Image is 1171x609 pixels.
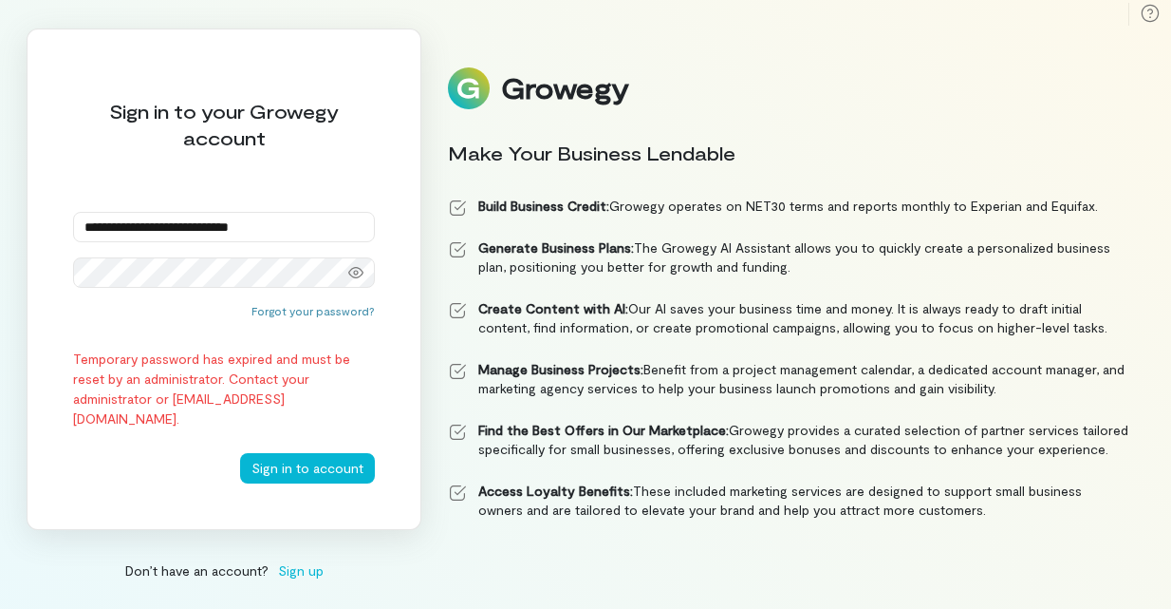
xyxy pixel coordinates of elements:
strong: Access Loyalty Benefits: [478,483,633,499]
li: The Growegy AI Assistant allows you to quickly create a personalized business plan, positioning y... [448,238,1129,276]
li: Our AI saves your business time and money. It is always ready to draft initial content, find info... [448,299,1129,337]
div: Don’t have an account? [27,561,421,580]
div: Sign in to your Growegy account [73,98,375,151]
li: Growegy provides a curated selection of partner services tailored specifically for small business... [448,421,1129,459]
strong: Create Content with AI: [478,300,628,316]
strong: Build Business Credit: [478,198,609,214]
li: Benefit from a project management calendar, a dedicated account manager, and marketing agency ser... [448,360,1129,398]
strong: Find the Best Offers in Our Marketplace: [478,422,729,438]
strong: Generate Business Plans: [478,239,634,256]
div: Temporary password has expired and must be reset by an administrator. Contact your administrator ... [73,349,375,428]
span: Sign up [278,561,324,580]
li: These included marketing services are designed to support small business owners and are tailored ... [448,482,1129,520]
button: Forgot your password? [251,303,375,318]
li: Growegy operates on NET30 terms and reports monthly to Experian and Equifax. [448,197,1129,216]
strong: Manage Business Projects: [478,361,643,377]
button: Sign in to account [240,453,375,484]
img: Logo [448,67,490,109]
div: Make Your Business Lendable [448,140,1129,166]
div: Growegy [501,72,628,105]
